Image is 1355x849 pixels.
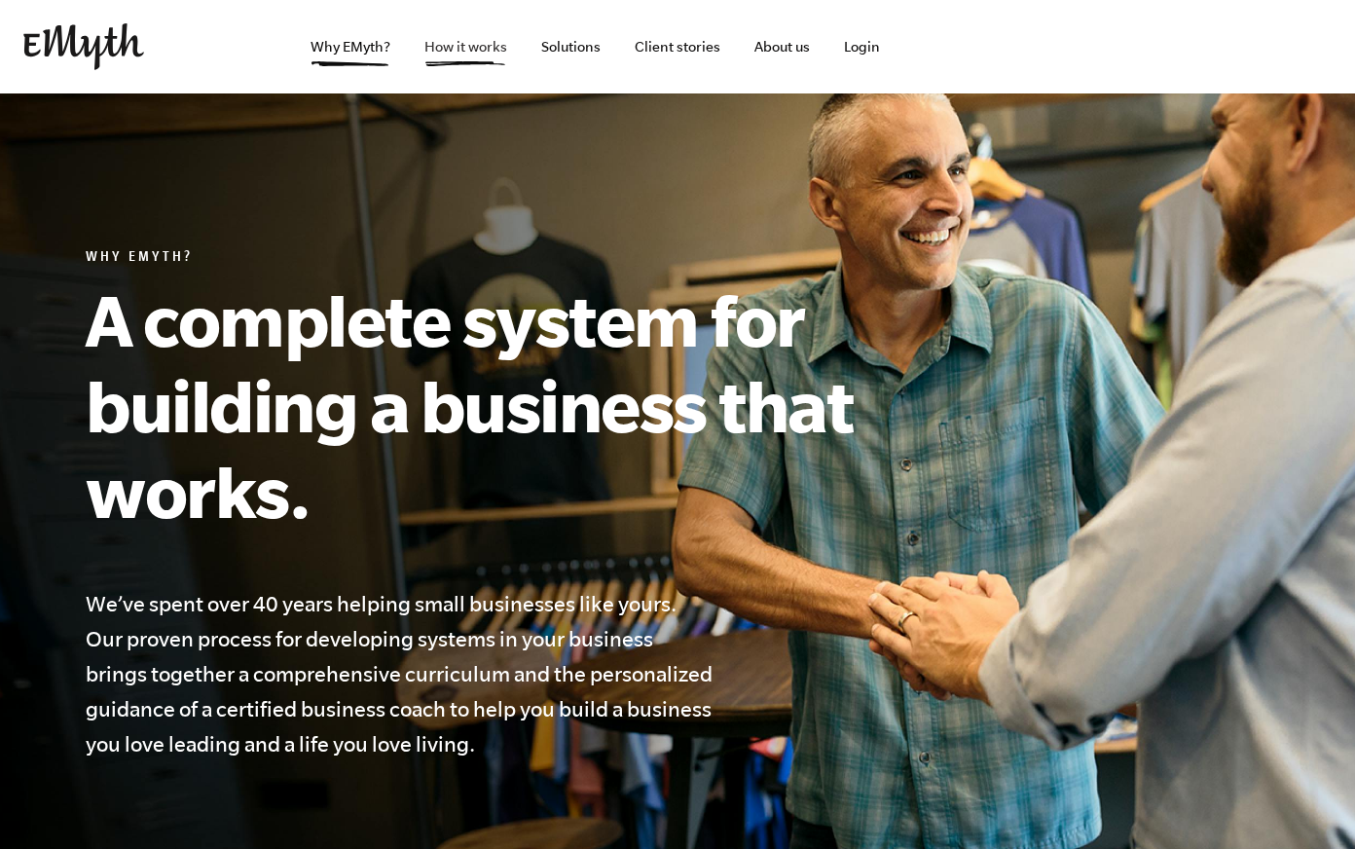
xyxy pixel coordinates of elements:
h6: Why EMyth? [86,249,942,269]
iframe: Embedded CTA [1127,25,1332,68]
h1: A complete system for building a business that works. [86,277,942,534]
h4: We’ve spent over 40 years helping small businesses like yours. Our proven process for developing ... [86,586,716,761]
img: EMyth [23,23,144,70]
iframe: Chat Widget [1258,756,1355,849]
iframe: Embedded CTA [913,25,1117,68]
